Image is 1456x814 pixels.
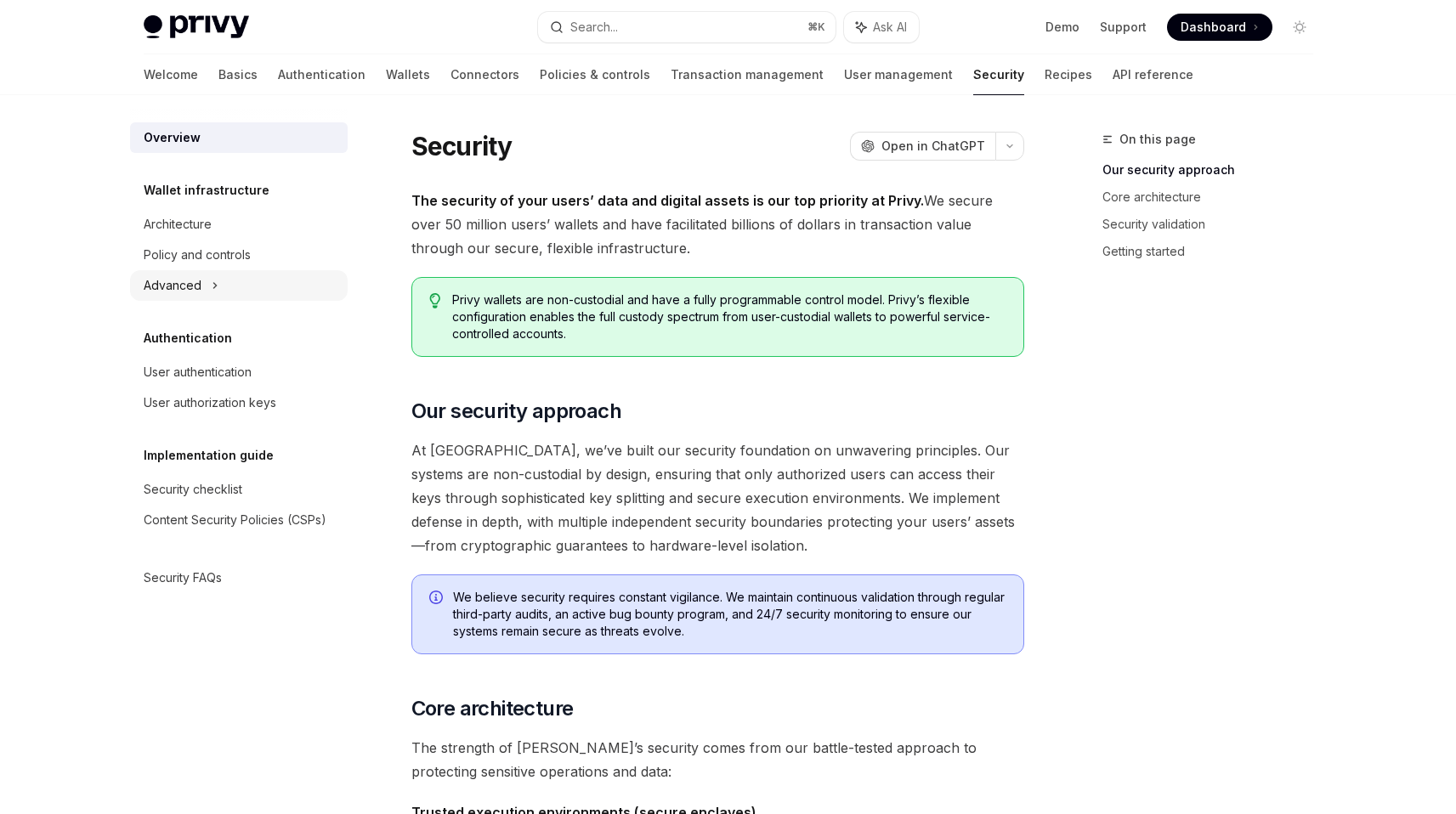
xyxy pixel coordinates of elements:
a: Core architecture [1102,184,1327,211]
button: Ask AI [844,12,919,42]
span: On this page [1119,129,1196,150]
a: Security validation [1102,211,1327,238]
span: We secure over 50 million users’ wallets and have facilitated billions of dollars in transaction ... [411,189,1024,260]
a: Wallets [386,54,430,95]
h5: Implementation guide [144,445,274,466]
div: Search... [570,17,618,37]
a: User management [844,54,953,95]
a: Demo [1045,19,1079,36]
div: Overview [144,127,201,148]
a: Policy and controls [130,240,348,270]
a: Policies & controls [540,54,650,95]
span: Dashboard [1181,19,1246,36]
a: Recipes [1045,54,1092,95]
div: User authorization keys [144,393,276,413]
div: Policy and controls [144,245,251,265]
div: Security checklist [144,479,242,500]
span: At [GEOGRAPHIC_DATA], we’ve built our security foundation on unwavering principles. Our systems a... [411,438,1024,557]
span: Core architecture [411,695,574,722]
a: Welcome [144,54,198,95]
span: The strength of [PERSON_NAME]’s security comes from our battle-tested approach to protecting sens... [411,736,1024,783]
a: Getting started [1102,238,1327,265]
a: Our security approach [1102,156,1327,184]
a: Security FAQs [130,562,348,593]
div: Advanced [144,275,201,296]
h5: Authentication [144,328,232,348]
div: Security FAQs [144,568,222,588]
h1: Security [411,131,513,161]
a: Security [973,54,1024,95]
svg: Tip [429,293,441,308]
a: Security checklist [130,474,348,505]
img: light logo [144,15,249,39]
span: ⌘ K [807,20,825,34]
a: API reference [1113,54,1193,95]
span: Open in ChatGPT [881,138,985,155]
a: Dashboard [1167,14,1272,41]
div: Architecture [144,214,212,235]
span: Privy wallets are non-custodial and have a fully programmable control model. Privy’s flexible con... [452,291,1006,342]
button: Open in ChatGPT [850,132,995,161]
span: Our security approach [411,398,621,425]
a: Authentication [278,54,365,95]
a: Transaction management [671,54,824,95]
a: Overview [130,122,348,153]
button: Search...⌘K [538,12,836,42]
svg: Info [429,591,446,608]
strong: The security of your users’ data and digital assets is our top priority at Privy. [411,192,924,209]
a: Basics [218,54,258,95]
div: User authentication [144,362,252,382]
span: We believe security requires constant vigilance. We maintain continuous validation through regula... [453,589,1006,640]
span: Ask AI [873,19,907,36]
a: Content Security Policies (CSPs) [130,505,348,535]
a: Architecture [130,209,348,240]
button: Toggle dark mode [1286,14,1313,41]
a: Support [1100,19,1147,36]
a: User authorization keys [130,387,348,418]
a: Connectors [450,54,519,95]
div: Content Security Policies (CSPs) [144,510,326,530]
a: User authentication [130,357,348,387]
h5: Wallet infrastructure [144,180,269,201]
